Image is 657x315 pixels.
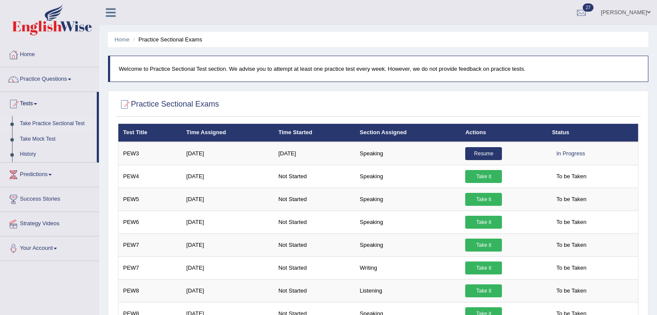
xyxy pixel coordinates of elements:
a: Strategy Videos [0,212,99,233]
td: PEW5 [118,188,182,211]
a: Take it [465,193,502,206]
a: Take it [465,284,502,297]
td: Not Started [273,188,355,211]
p: Welcome to Practice Sectional Test section. We advise you to attempt at least one practice test e... [119,65,639,73]
td: Not Started [273,256,355,279]
td: Speaking [355,188,461,211]
td: PEW6 [118,211,182,233]
a: Home [114,36,130,43]
td: Speaking [355,211,461,233]
th: Status [547,124,638,142]
td: Not Started [273,279,355,302]
a: Take it [465,216,502,229]
span: To be Taken [552,193,591,206]
a: History [16,147,97,162]
td: [DATE] [181,165,273,188]
th: Time Assigned [181,124,273,142]
td: [DATE] [181,188,273,211]
td: Not Started [273,233,355,256]
th: Section Assigned [355,124,461,142]
td: Writing [355,256,461,279]
td: PEW8 [118,279,182,302]
td: PEW7 [118,233,182,256]
td: [DATE] [181,142,273,165]
a: Resume [465,147,502,160]
a: Tests [0,92,97,113]
td: PEW7 [118,256,182,279]
td: Speaking [355,233,461,256]
td: [DATE] [273,142,355,165]
a: Take it [465,239,502,252]
td: PEW3 [118,142,182,165]
td: [DATE] [181,211,273,233]
td: Not Started [273,165,355,188]
div: In Progress [552,147,589,160]
th: Test Title [118,124,182,142]
td: [DATE] [181,256,273,279]
td: [DATE] [181,279,273,302]
a: Success Stories [0,187,99,209]
span: To be Taken [552,170,591,183]
a: Home [0,43,99,64]
td: Speaking [355,165,461,188]
h2: Practice Sectional Exams [118,98,219,111]
a: Your Account [0,236,99,258]
a: Practice Questions [0,67,99,89]
td: Speaking [355,142,461,165]
td: Listening [355,279,461,302]
a: Take Mock Test [16,132,97,147]
a: Take Practice Sectional Test [16,116,97,132]
span: To be Taken [552,239,591,252]
td: [DATE] [181,233,273,256]
span: To be Taken [552,284,591,297]
a: Predictions [0,163,99,184]
td: Not Started [273,211,355,233]
span: To be Taken [552,261,591,274]
td: PEW4 [118,165,182,188]
th: Actions [460,124,547,142]
th: Time Started [273,124,355,142]
span: To be Taken [552,216,591,229]
span: 27 [583,3,594,12]
li: Practice Sectional Exams [131,35,202,44]
a: Take it [465,261,502,274]
a: Take it [465,170,502,183]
